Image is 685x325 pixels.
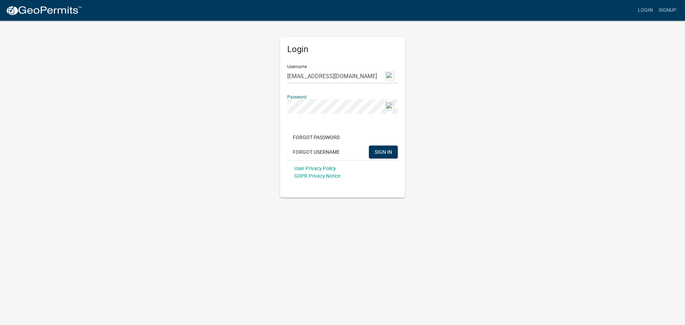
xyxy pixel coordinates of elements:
button: SIGN IN [369,146,398,158]
button: Forgot Password [287,131,345,144]
span: SIGN IN [375,149,392,154]
a: Login [635,4,656,17]
h5: Login [287,44,398,55]
img: npw-badge-icon-locked.svg [386,102,394,111]
a: User Privacy Policy [294,166,336,171]
img: npw-badge-icon-locked.svg [386,72,394,80]
a: GDPR Privacy Notice [294,173,340,179]
button: Forgot Username [287,146,345,158]
a: Signup [656,4,679,17]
